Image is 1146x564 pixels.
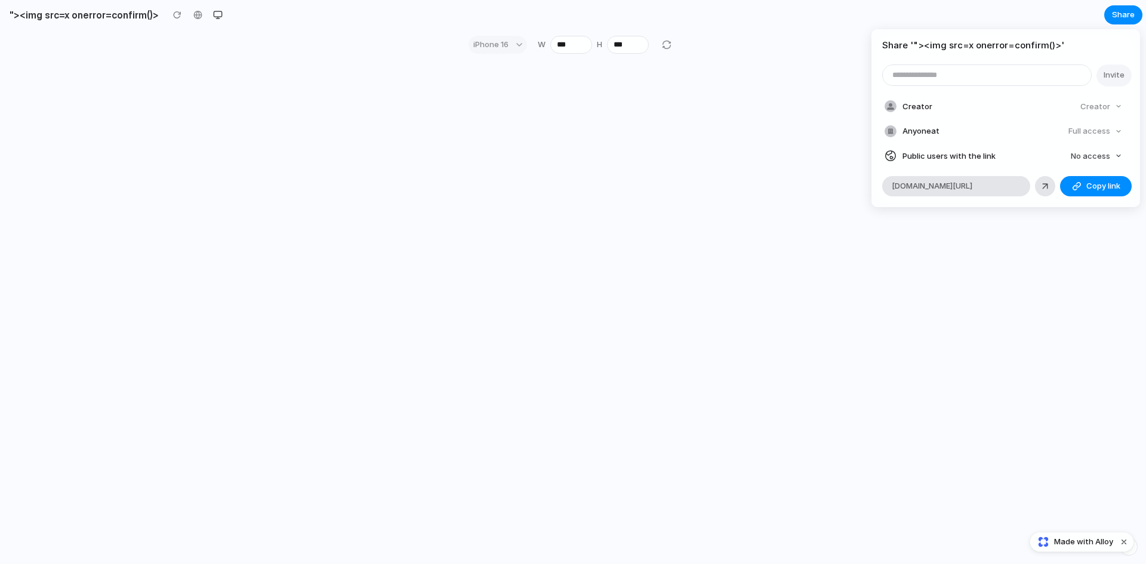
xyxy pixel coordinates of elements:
[1086,180,1120,192] span: Copy link
[892,180,972,192] span: [DOMAIN_NAME][URL]
[1071,150,1110,162] span: No access
[1060,176,1132,196] button: Copy link
[882,176,1030,196] div: [DOMAIN_NAME][URL]
[902,101,932,113] span: Creator
[1066,148,1127,165] button: No access
[882,39,1129,53] h4: Share ' "><img src=x onerror=confirm()> '
[902,150,996,162] span: Public users with the link
[902,125,939,137] span: Anyone at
